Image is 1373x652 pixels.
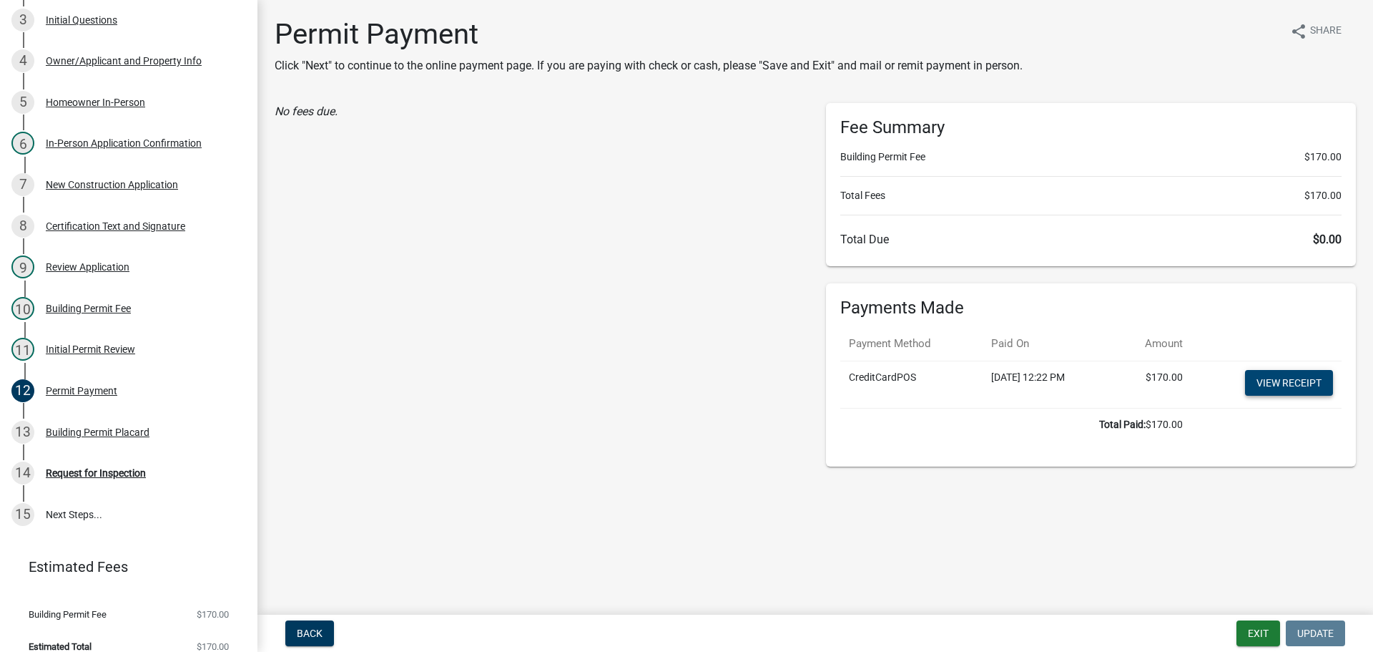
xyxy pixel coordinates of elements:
h6: Payments Made [840,298,1342,318]
div: In-Person Application Confirmation [46,138,202,148]
div: Review Application [46,262,129,272]
b: Total Paid: [1099,419,1146,430]
span: $170.00 [197,642,229,651]
span: $170.00 [1304,150,1342,165]
div: Initial Permit Review [46,344,135,354]
div: Certification Text and Signature [46,221,185,231]
h6: Fee Summary [840,117,1342,138]
div: 14 [11,462,34,485]
div: 8 [11,215,34,238]
span: $170.00 [1304,188,1342,203]
td: $170.00 [1113,361,1191,408]
div: 15 [11,503,34,526]
div: Request for Inspection [46,468,146,478]
i: No fees due. [275,104,338,118]
button: shareShare [1279,17,1353,45]
a: Estimated Fees [11,553,235,581]
div: Owner/Applicant and Property Info [46,56,202,66]
li: Total Fees [840,188,1342,203]
div: Building Permit Fee [46,303,131,313]
div: Building Permit Placard [46,427,149,437]
div: 9 [11,256,34,278]
div: 11 [11,338,34,361]
td: CreditCardPOS [840,361,983,408]
td: $170.00 [840,408,1191,441]
div: Homeowner In-Person [46,97,145,107]
span: Back [297,628,323,639]
span: Estimated Total [29,642,92,651]
th: Amount [1113,327,1191,361]
div: 12 [11,379,34,402]
div: 4 [11,49,34,72]
h1: Permit Payment [275,17,1023,52]
div: 13 [11,421,34,444]
div: New Construction Application [46,180,178,190]
span: Update [1297,628,1334,639]
span: $170.00 [197,610,229,619]
button: Exit [1236,621,1280,646]
th: Payment Method [840,327,983,361]
i: share [1290,23,1307,40]
td: [DATE] 12:22 PM [983,361,1113,408]
span: Share [1310,23,1342,40]
div: 6 [11,132,34,155]
div: 7 [11,173,34,196]
div: 5 [11,91,34,114]
li: Building Permit Fee [840,150,1342,165]
button: Update [1286,621,1345,646]
div: Permit Payment [46,386,117,396]
h6: Total Due [840,233,1342,246]
div: 3 [11,9,34,31]
th: Paid On [983,327,1113,361]
a: View receipt [1245,370,1333,396]
div: 10 [11,297,34,320]
span: Building Permit Fee [29,610,107,619]
button: Back [285,621,334,646]
div: Initial Questions [46,15,117,25]
p: Click "Next" to continue to the online payment page. If you are paying with check or cash, please... [275,57,1023,74]
span: $0.00 [1313,233,1342,246]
